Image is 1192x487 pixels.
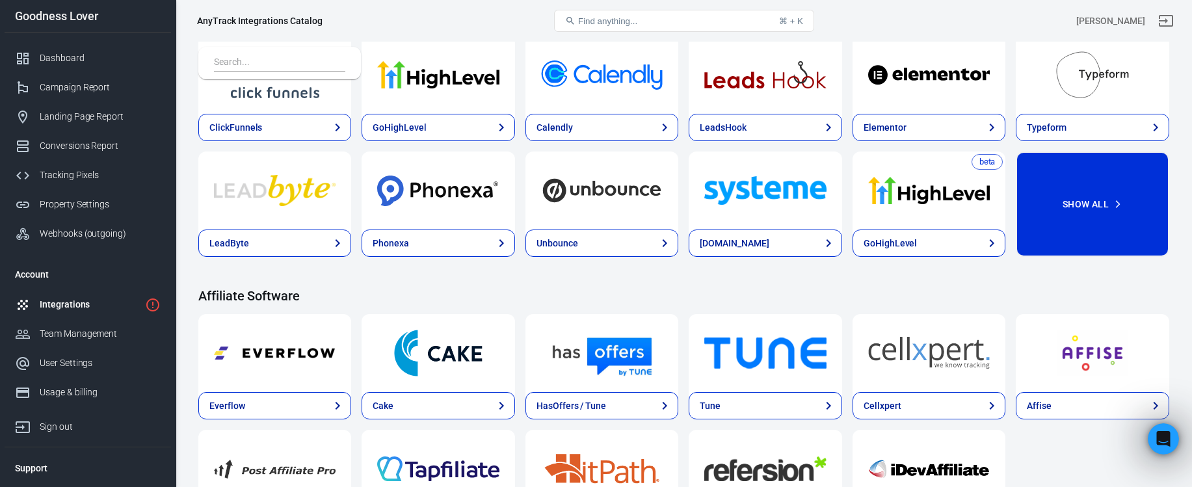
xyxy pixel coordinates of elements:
[700,121,747,135] div: LeadsHook
[5,161,171,190] a: Tracking Pixels
[853,151,1005,230] a: GoHighLevel
[40,198,161,211] div: Property Settings
[853,230,1005,257] a: GoHighLevel
[40,227,161,241] div: Webhooks (outgoing)
[5,407,171,441] a: Sign out
[5,378,171,407] a: Usage & billing
[700,399,721,413] div: Tune
[1016,36,1169,114] a: Typeform
[377,167,499,214] img: Phonexa
[689,230,841,257] a: [DOMAIN_NAME]
[40,356,161,370] div: User Settings
[40,168,161,182] div: Tracking Pixels
[40,386,161,399] div: Usage & billing
[525,392,678,419] a: HasOffers / Tune
[1016,114,1169,141] a: Typeform
[536,237,578,250] div: Unbounce
[689,392,841,419] a: Tune
[40,110,161,124] div: Landing Page Report
[541,51,663,98] img: Calendly
[689,114,841,141] a: LeadsHook
[5,319,171,349] a: Team Management
[373,121,426,135] div: GoHighLevel
[578,16,637,26] span: Find anything...
[1016,151,1169,257] button: Show All
[5,73,171,102] a: Campaign Report
[198,36,351,114] a: ClickFunnels
[1027,121,1066,135] div: Typeform
[1027,399,1052,413] div: Affise
[868,51,990,98] img: Elementor
[377,51,499,98] img: GoHighLevel
[779,16,803,26] div: ⌘ + K
[198,314,351,392] a: Everflow
[541,330,663,376] img: HasOffers / Tune
[209,121,262,135] div: ClickFunnels
[853,36,1005,114] a: Elementor
[525,230,678,257] a: Unbounce
[704,51,826,98] img: LeadsHook
[362,230,514,257] a: Phonexa
[362,392,514,419] a: Cake
[209,399,245,413] div: Everflow
[5,219,171,248] a: Webhooks (outgoing)
[689,151,841,230] a: Systeme.io
[373,399,393,413] div: Cake
[145,297,161,313] svg: 1 networks not verified yet
[864,399,901,413] div: Cellxpert
[362,314,514,392] a: Cake
[362,151,514,230] a: Phonexa
[40,139,161,153] div: Conversions Report
[197,14,323,27] div: AnyTrack Integrations Catalog
[525,36,678,114] a: Calendly
[198,288,1169,304] h4: Affiliate Software
[198,230,351,257] a: LeadByte
[554,10,814,32] button: Find anything...⌘ + K
[541,167,663,214] img: Unbounce
[1016,392,1169,419] a: Affise
[864,237,917,250] div: GoHighLevel
[5,259,171,290] li: Account
[198,392,351,419] a: Everflow
[40,51,161,65] div: Dashboard
[704,167,826,214] img: Systeme.io
[40,298,140,311] div: Integrations
[525,314,678,392] a: HasOffers / Tune
[198,151,351,230] a: LeadByte
[5,10,171,22] div: Goodness Lover
[853,392,1005,419] a: Cellxpert
[1076,14,1145,28] div: Account id: m2kaqM7f
[536,399,606,413] div: HasOffers / Tune
[689,36,841,114] a: LeadsHook
[198,114,351,141] a: ClickFunnels
[209,237,249,250] div: LeadByte
[1150,5,1182,36] a: Sign out
[689,314,841,392] a: Tune
[373,237,409,250] div: Phonexa
[864,121,907,135] div: Elementor
[1016,314,1169,392] a: Affise
[1031,51,1153,98] img: Typeform
[5,131,171,161] a: Conversions Report
[525,151,678,230] a: Unbounce
[868,167,990,214] img: GoHighLevel
[700,237,769,250] div: [DOMAIN_NAME]
[1148,423,1179,454] iframe: Intercom live chat
[5,102,171,131] a: Landing Page Report
[362,114,514,141] a: GoHighLevel
[362,36,514,114] a: GoHighLevel
[5,190,171,219] a: Property Settings
[5,453,171,484] li: Support
[525,114,678,141] a: Calendly
[40,327,161,341] div: Team Management
[1031,330,1153,376] img: Affise
[40,81,161,94] div: Campaign Report
[377,330,499,376] img: Cake
[704,330,826,376] img: Tune
[214,330,336,376] img: Everflow
[5,349,171,378] a: User Settings
[853,314,1005,392] a: Cellxpert
[40,420,161,434] div: Sign out
[868,330,990,376] img: Cellxpert
[5,290,171,319] a: Integrations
